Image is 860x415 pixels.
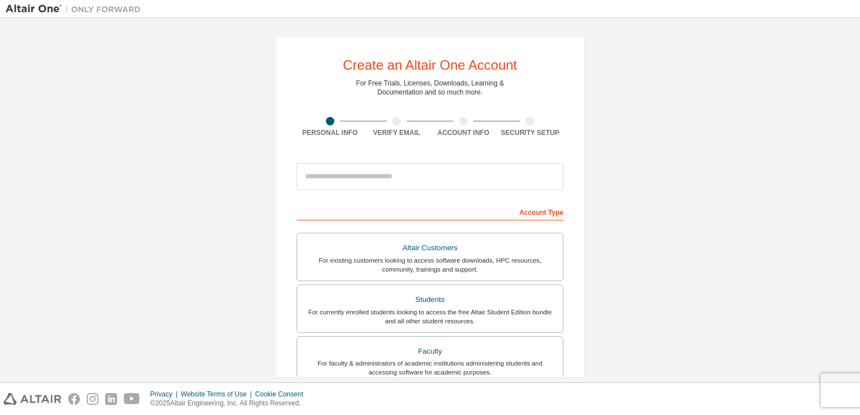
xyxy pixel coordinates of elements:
[297,128,364,137] div: Personal Info
[430,128,497,137] div: Account Info
[304,256,556,274] div: For existing customers looking to access software downloads, HPC resources, community, trainings ...
[124,393,140,405] img: youtube.svg
[6,3,146,15] img: Altair One
[68,393,80,405] img: facebook.svg
[297,202,563,220] div: Account Type
[87,393,98,405] img: instagram.svg
[105,393,117,405] img: linkedin.svg
[364,128,431,137] div: Verify Email
[304,344,556,359] div: Faculty
[343,58,517,72] div: Create an Altair One Account
[304,359,556,377] div: For faculty & administrators of academic institutions administering students and accessing softwa...
[3,393,61,405] img: altair_logo.svg
[150,399,310,408] p: © 2025 Altair Engineering, Inc. All Rights Reserved.
[304,292,556,308] div: Students
[304,308,556,326] div: For currently enrolled students looking to access the free Altair Student Edition bundle and all ...
[150,390,181,399] div: Privacy
[497,128,564,137] div: Security Setup
[304,240,556,256] div: Altair Customers
[181,390,255,399] div: Website Terms of Use
[255,390,310,399] div: Cookie Consent
[356,79,504,97] div: For Free Trials, Licenses, Downloads, Learning & Documentation and so much more.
